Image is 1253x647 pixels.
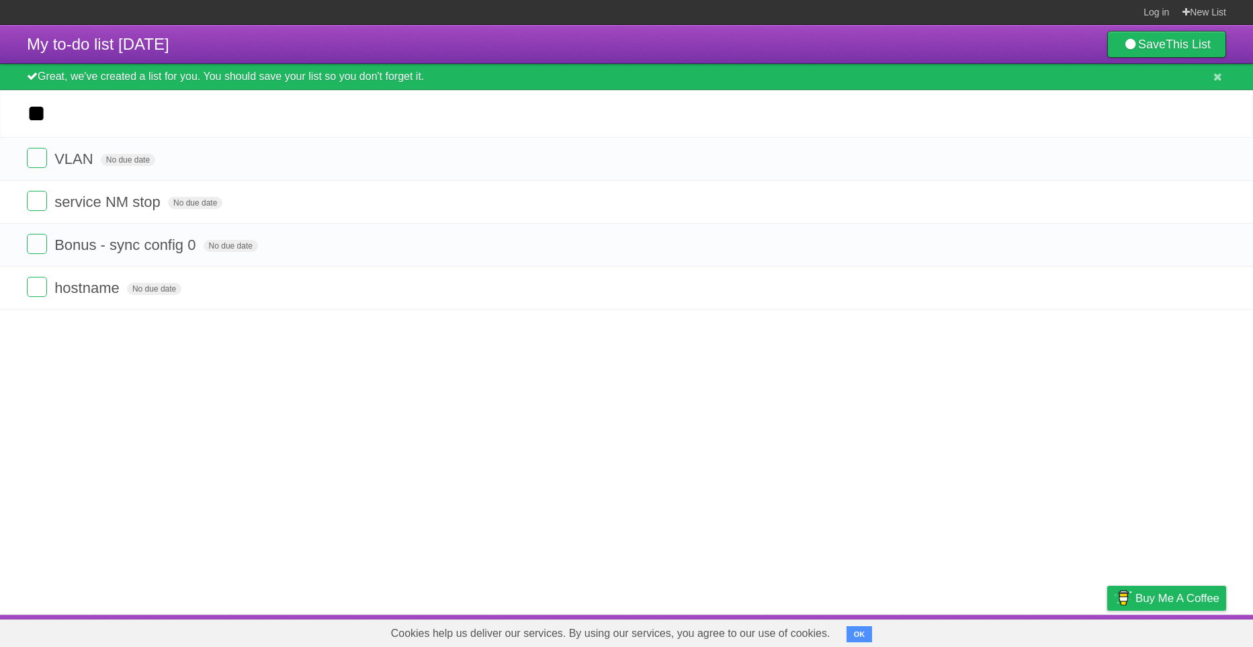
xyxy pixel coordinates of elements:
a: About [928,618,957,644]
img: Buy me a coffee [1114,587,1132,609]
span: hostname [54,279,123,296]
a: Suggest a feature [1141,618,1226,644]
button: OK [847,626,873,642]
span: My to-do list [DATE] [27,35,169,53]
label: Done [27,191,47,211]
span: service NM stop [54,193,164,210]
label: Done [27,277,47,297]
span: Cookies help us deliver our services. By using our services, you agree to our use of cookies. [378,620,844,647]
label: Done [27,234,47,254]
a: SaveThis List [1107,31,1226,58]
a: Buy me a coffee [1107,586,1226,611]
span: No due date [204,240,258,252]
span: No due date [168,197,222,209]
span: Buy me a coffee [1135,587,1219,610]
b: This List [1166,38,1211,51]
span: No due date [127,283,181,295]
a: Developers [973,618,1027,644]
span: No due date [101,154,155,166]
a: Privacy [1090,618,1125,644]
label: Done [27,148,47,168]
span: Bonus - sync config 0 [54,236,199,253]
a: Terms [1044,618,1074,644]
span: VLAN [54,150,96,167]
